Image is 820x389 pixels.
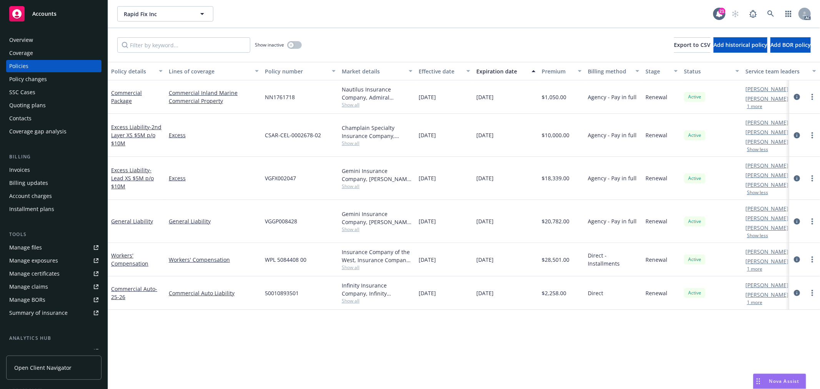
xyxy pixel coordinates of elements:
[476,256,494,264] span: [DATE]
[687,256,702,263] span: Active
[539,62,585,80] button: Premium
[124,10,190,18] span: Rapid Fix Inc
[642,62,681,80] button: Stage
[111,166,154,190] a: Excess Liability
[745,248,788,256] a: [PERSON_NAME]
[419,174,436,182] span: [DATE]
[9,294,45,306] div: Manage BORs
[9,86,35,98] div: SSC Cases
[9,177,48,189] div: Billing updates
[753,374,763,389] div: Drag to move
[111,89,142,105] a: Commercial Package
[6,231,101,238] div: Tools
[742,62,819,80] button: Service team leaders
[745,224,788,232] a: [PERSON_NAME]
[6,177,101,189] a: Billing updates
[169,89,259,97] a: Commercial Inland Marine
[32,11,57,17] span: Accounts
[645,289,667,297] span: Renewal
[687,132,702,139] span: Active
[108,62,166,80] button: Policy details
[169,174,259,182] a: Excess
[169,256,259,264] a: Workers' Compensation
[542,256,569,264] span: $28,501.00
[6,86,101,98] a: SSC Cases
[745,128,788,136] a: [PERSON_NAME]
[745,67,808,75] div: Service team leaders
[588,67,631,75] div: Billing method
[6,153,101,161] div: Billing
[6,112,101,125] a: Contacts
[419,289,436,297] span: [DATE]
[728,6,743,22] a: Start snowing
[6,345,101,357] a: Loss summary generator
[339,62,416,80] button: Market details
[745,171,788,179] a: [PERSON_NAME]
[770,41,811,48] span: Add BOR policy
[265,67,327,75] div: Policy number
[747,233,768,238] button: Show less
[9,164,30,176] div: Invoices
[476,174,494,182] span: [DATE]
[111,123,161,147] a: Excess Liability
[645,256,667,264] span: Renewal
[255,42,284,48] span: Show inactive
[745,161,788,170] a: [PERSON_NAME]
[6,164,101,176] a: Invoices
[6,334,101,342] div: Analytics hub
[542,67,573,75] div: Premium
[687,218,702,225] span: Active
[745,204,788,213] a: [PERSON_NAME]
[9,112,32,125] div: Contacts
[9,34,33,46] div: Overview
[747,300,762,305] button: 1 more
[6,281,101,293] a: Manage claims
[792,131,802,140] a: circleInformation
[111,285,157,301] a: Commercial Auto
[745,291,788,299] a: [PERSON_NAME]
[476,93,494,101] span: [DATE]
[808,217,817,226] a: more
[542,289,566,297] span: $2,258.00
[9,254,58,267] div: Manage exposures
[265,217,297,225] span: VGGP008428
[747,267,762,271] button: 1 more
[342,183,412,190] span: Show all
[6,241,101,254] a: Manage files
[9,60,28,72] div: Policies
[745,6,761,22] a: Report a Bug
[6,99,101,111] a: Quoting plans
[9,345,73,357] div: Loss summary generator
[808,174,817,183] a: more
[745,281,788,289] a: [PERSON_NAME]
[9,99,46,111] div: Quoting plans
[745,214,788,222] a: [PERSON_NAME]
[753,374,806,389] button: Nova Assist
[9,307,68,319] div: Summary of insurance
[792,288,802,298] a: circleInformation
[111,123,161,147] span: - 2nd Layer XS $5M p/o $10M
[542,174,569,182] span: $18,339.00
[6,3,101,25] a: Accounts
[645,93,667,101] span: Renewal
[6,47,101,59] a: Coverage
[684,67,731,75] div: Status
[588,289,603,297] span: Direct
[781,6,796,22] a: Switch app
[265,256,306,264] span: WPL 5084408 00
[714,37,767,53] button: Add historical policy
[6,203,101,215] a: Installment plans
[542,217,569,225] span: $20,782.00
[9,203,54,215] div: Installment plans
[419,256,436,264] span: [DATE]
[747,104,762,109] button: 1 more
[6,60,101,72] a: Policies
[808,92,817,101] a: more
[111,252,148,267] a: Workers' Compensation
[770,37,811,53] button: Add BOR policy
[342,226,412,233] span: Show all
[645,217,667,225] span: Renewal
[542,131,569,139] span: $10,000.00
[745,118,788,126] a: [PERSON_NAME]
[6,254,101,267] span: Manage exposures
